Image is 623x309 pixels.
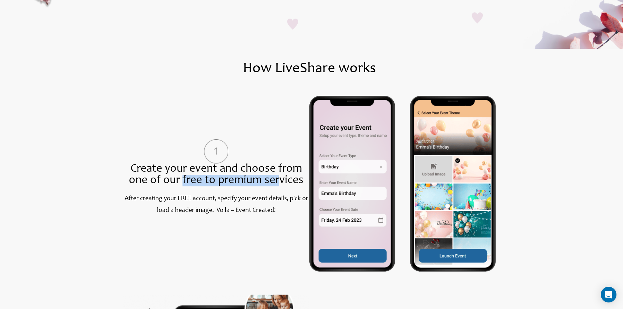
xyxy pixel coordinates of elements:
img: hiw_step_one [204,139,228,163]
div: Open Intercom Messenger [601,287,616,302]
img: hiw_step_one_img [309,96,496,272]
span: Create your event and choose from one of our free to premium services [129,163,303,186]
label: After creating your FREE account, specify your event details, pick or load a header image. Voila ... [125,196,308,214]
h1: How LiveShare works [66,62,553,76]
